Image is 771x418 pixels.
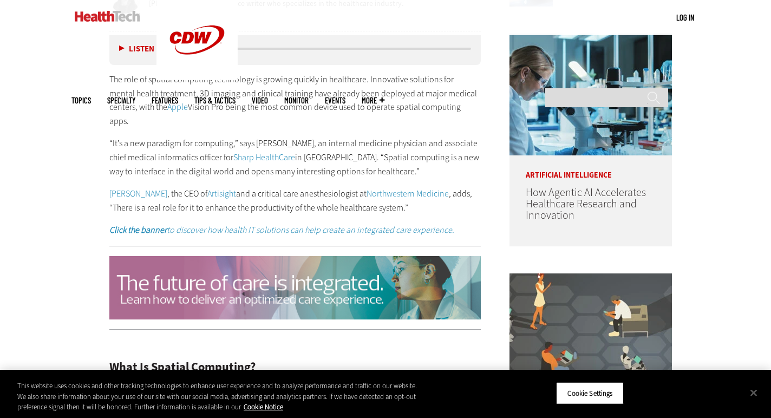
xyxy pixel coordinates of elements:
a: Artisight [207,188,236,199]
img: scientist looks through microscope in lab [509,34,672,155]
button: Cookie Settings [556,382,624,404]
p: Artificial Intelligence [509,155,672,179]
span: Topics [71,96,91,104]
a: How Agentic AI Accelerates Healthcare Research and Innovation [526,185,646,223]
a: Events [325,96,345,104]
div: This website uses cookies and other tracking technologies to enhance user experience and to analy... [17,381,424,413]
a: Video [252,96,268,104]
em: to discover how health IT solutions can help create an integrated care experience. [167,224,454,236]
a: Log in [676,12,694,22]
a: MonITor [284,96,309,104]
img: Group of humans and robots accessing a network [509,273,672,395]
strong: Click the banner [109,224,167,236]
span: Specialty [107,96,135,104]
a: Sharp HealthCare [233,152,295,163]
a: CDW [156,71,238,83]
div: User menu [676,12,694,23]
h2: What Is Spatial Computing? [109,361,481,373]
a: More information about your privacy [244,402,283,412]
img: Home [75,11,140,22]
a: Features [152,96,178,104]
p: “It’s a new paradigm for computing,” says [PERSON_NAME], an internal medicine physician and assoc... [109,136,481,178]
p: , the CEO of and a critical care anesthesiologist at , adds, “There is a real role for it to enha... [109,187,481,214]
a: Northwestern Medicine [367,188,449,199]
img: Future of Care WP Bundle [109,256,481,320]
a: [PERSON_NAME] [109,188,167,199]
a: Click the bannerto discover how health IT solutions can help create an integrated care experience. [109,224,454,236]
span: More [362,96,384,104]
button: Close [742,381,766,404]
a: Tips & Tactics [194,96,236,104]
